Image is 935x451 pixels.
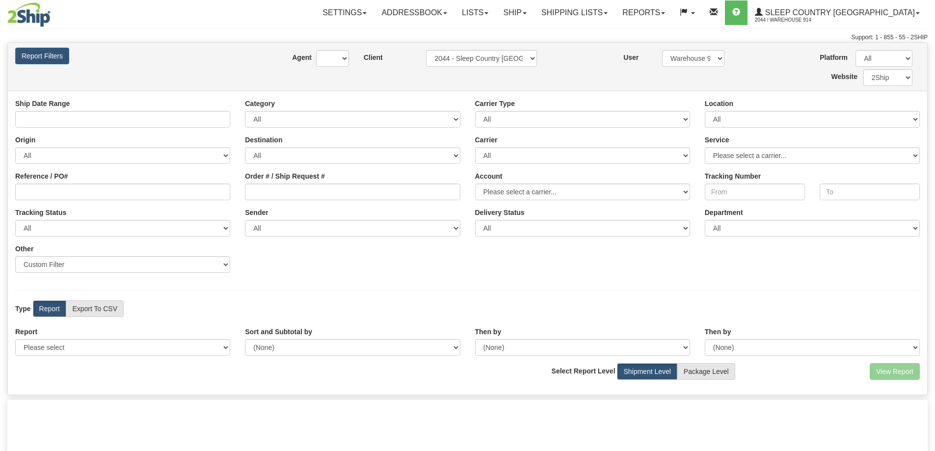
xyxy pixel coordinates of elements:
[748,0,927,25] a: Sleep Country [GEOGRAPHIC_DATA] 2044 / Warehouse 914
[15,304,31,314] label: Type
[831,72,849,81] label: Website
[374,0,454,25] a: Addressbook
[15,99,70,108] label: Ship Date Range
[245,171,325,181] label: Order # / Ship Request #
[7,2,51,27] img: logo2044.jpg
[66,300,124,317] label: Export To CSV
[820,184,920,200] input: To
[615,0,672,25] a: Reports
[15,327,37,337] label: Report
[475,208,525,217] label: Please ensure data set in report has been RECENTLY tracked from your Shipment History
[755,15,828,25] span: 2044 / Warehouse 914
[454,0,496,25] a: Lists
[705,327,731,337] label: Then by
[705,171,761,181] label: Tracking Number
[245,327,312,337] label: Sort and Subtotal by
[475,171,503,181] label: Account
[245,208,268,217] label: Sender
[623,53,639,62] label: User
[364,53,383,62] label: Client
[33,300,66,317] label: Report
[475,220,690,237] select: Please ensure data set in report has been RECENTLY tracked from your Shipment History
[617,363,677,380] label: Shipment Level
[475,135,498,145] label: Carrier
[705,99,733,108] label: Location
[763,8,915,17] span: Sleep Country [GEOGRAPHIC_DATA]
[705,135,729,145] label: Service
[292,53,301,62] label: Agent
[705,184,805,200] input: From
[245,135,282,145] label: Destination
[820,53,841,62] label: Platform
[475,99,515,108] label: Carrier Type
[15,48,69,64] button: Report Filters
[552,366,615,376] label: Select Report Level
[870,363,920,380] button: View Report
[496,0,534,25] a: Ship
[15,208,66,217] label: Tracking Status
[15,135,35,145] label: Origin
[475,327,502,337] label: Then by
[7,33,928,42] div: Support: 1 - 855 - 55 - 2SHIP
[534,0,615,25] a: Shipping lists
[677,363,735,380] label: Package Level
[315,0,374,25] a: Settings
[15,244,33,254] label: Other
[705,208,743,217] label: Department
[245,99,275,108] label: Category
[15,171,68,181] label: Reference / PO#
